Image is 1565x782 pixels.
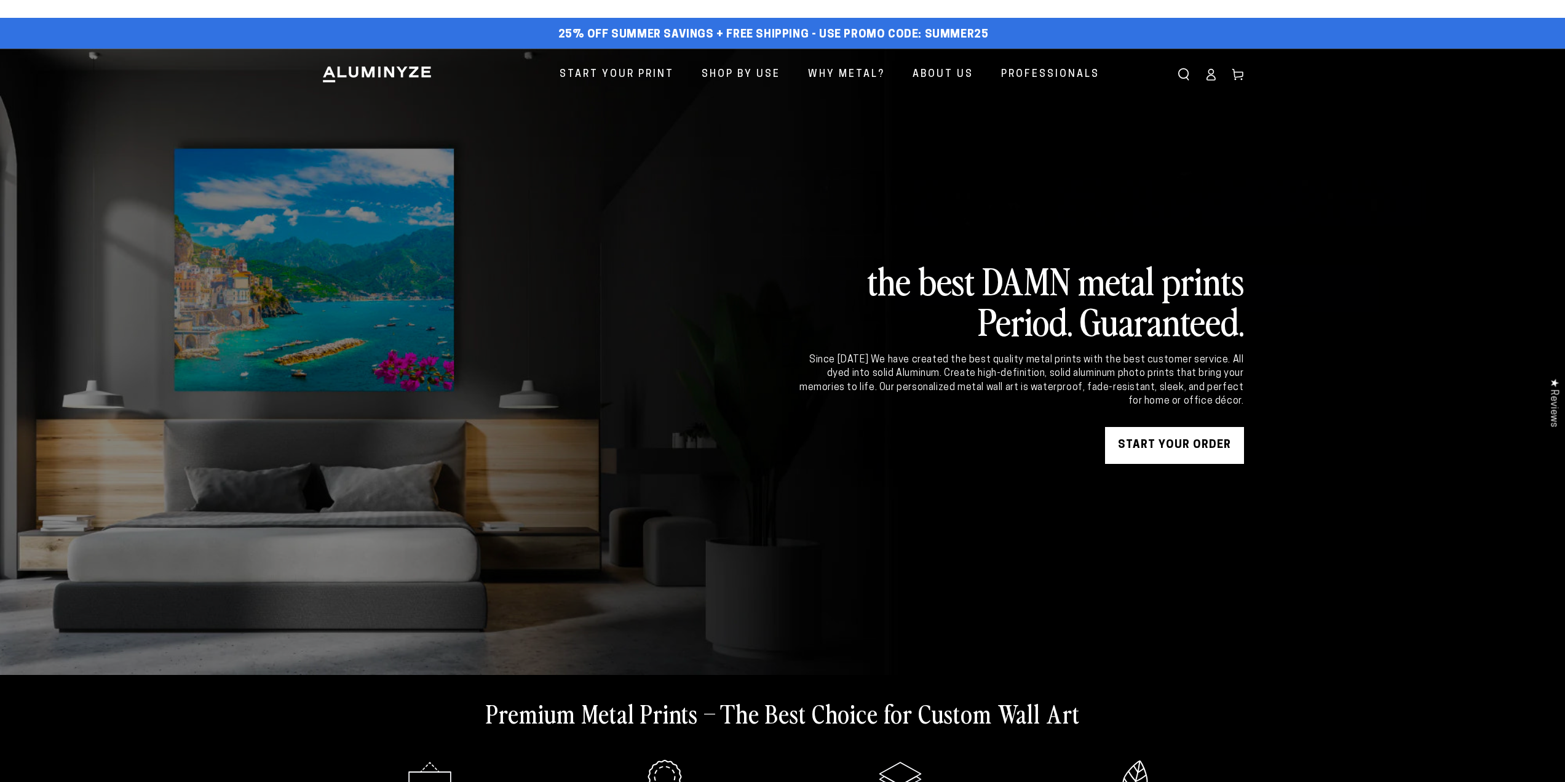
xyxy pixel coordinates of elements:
div: Since [DATE] We have created the best quality metal prints with the best customer service. All dy... [798,353,1244,409]
span: Why Metal? [808,66,885,84]
span: Professionals [1001,66,1099,84]
h2: the best DAMN metal prints Period. Guaranteed. [798,260,1244,341]
span: Start Your Print [560,66,674,84]
summary: Search our site [1170,61,1197,88]
h2: Premium Metal Prints – The Best Choice for Custom Wall Art [486,697,1080,729]
a: Shop By Use [692,58,790,91]
a: Start Your Print [550,58,683,91]
span: About Us [913,66,973,84]
a: Professionals [992,58,1109,91]
div: Click to open Judge.me floating reviews tab [1542,369,1565,437]
a: START YOUR Order [1105,427,1244,464]
span: 25% off Summer Savings + Free Shipping - Use Promo Code: SUMMER25 [558,28,989,42]
a: Why Metal? [799,58,894,91]
a: About Us [903,58,983,91]
img: Aluminyze [322,65,432,84]
span: Shop By Use [702,66,780,84]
